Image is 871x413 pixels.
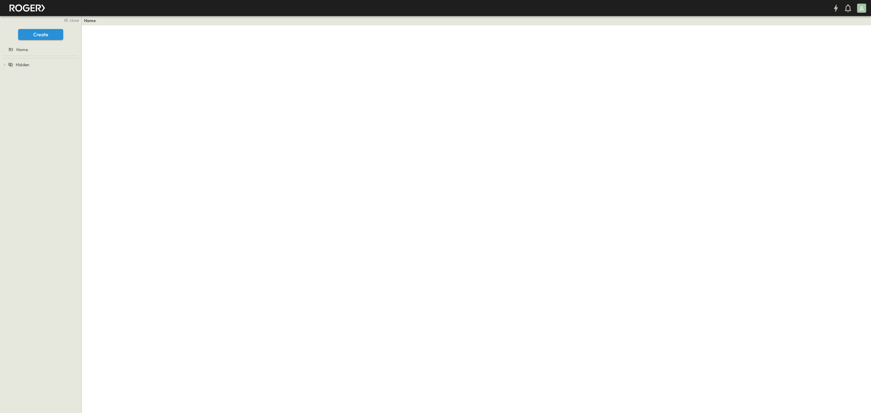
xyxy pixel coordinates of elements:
span: close [70,17,79,23]
span: Home [16,47,28,53]
span: Hidden [16,62,29,68]
button: Create [18,29,63,40]
button: close [61,16,80,24]
nav: breadcrumbs [84,18,99,24]
a: Home [1,45,79,54]
a: Home [84,18,96,24]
